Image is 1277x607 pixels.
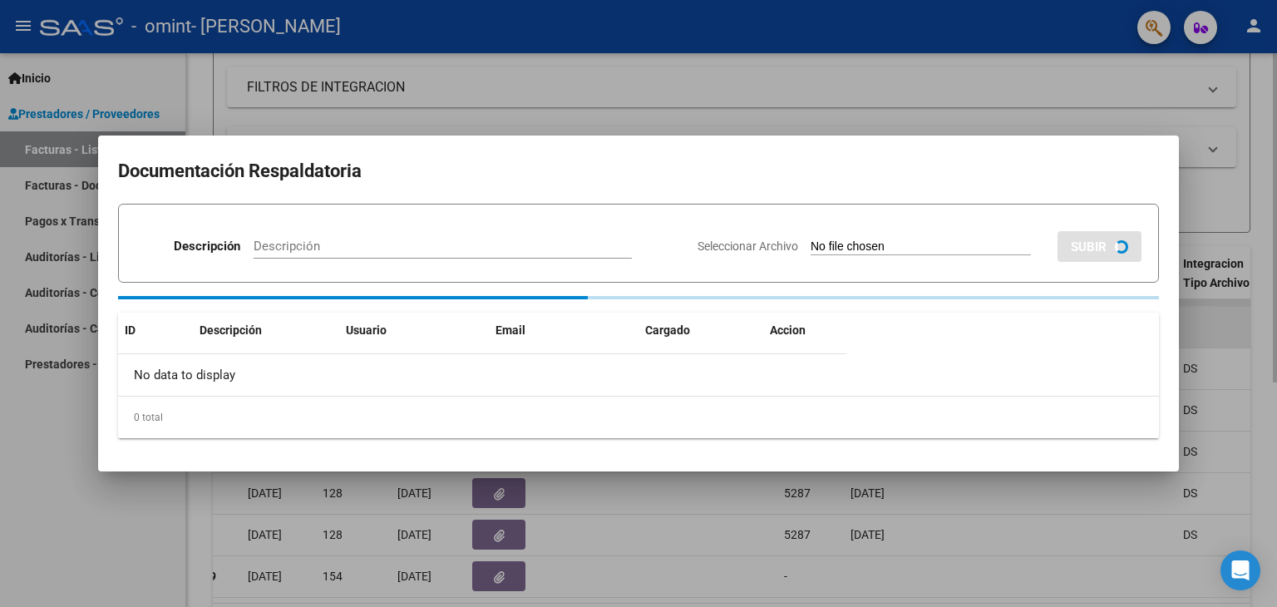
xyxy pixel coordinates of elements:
[1058,231,1141,262] button: SUBIR
[174,237,240,256] p: Descripción
[645,323,690,337] span: Cargado
[125,323,136,337] span: ID
[638,313,763,348] datatable-header-cell: Cargado
[489,313,638,348] datatable-header-cell: Email
[698,239,798,253] span: Seleccionar Archivo
[118,155,1159,187] h2: Documentación Respaldatoria
[346,323,387,337] span: Usuario
[118,313,193,348] datatable-header-cell: ID
[118,397,1159,438] div: 0 total
[339,313,489,348] datatable-header-cell: Usuario
[200,323,262,337] span: Descripción
[1220,550,1260,590] div: Open Intercom Messenger
[770,323,806,337] span: Accion
[118,354,846,396] div: No data to display
[1071,239,1107,254] span: SUBIR
[763,313,846,348] datatable-header-cell: Accion
[496,323,525,337] span: Email
[193,313,339,348] datatable-header-cell: Descripción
